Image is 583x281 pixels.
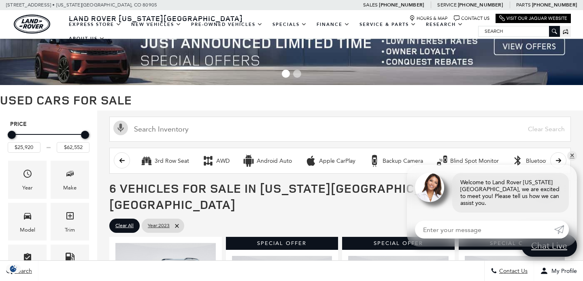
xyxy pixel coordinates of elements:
span: Trim [65,209,75,226]
div: 3rd Row Seat [140,155,153,167]
div: Apple CarPlay [305,155,317,167]
a: Service & Parts [355,17,421,32]
span: Land Rover [US_STATE][GEOGRAPHIC_DATA] [69,13,243,23]
div: Model [20,226,35,234]
img: Land Rover [14,15,50,34]
div: Apple CarPlay [319,158,355,165]
button: Android AutoAndroid Auto [238,152,296,169]
a: Research [421,17,468,32]
div: Year [22,183,33,192]
span: Fueltype [65,251,75,267]
button: AWDAWD [198,152,234,169]
span: 6 Vehicles for Sale in [US_STATE][GEOGRAPHIC_DATA], [GEOGRAPHIC_DATA] [109,180,460,213]
div: Trim [65,226,75,234]
span: Contact Us [497,268,528,275]
input: Search [479,26,560,36]
div: Special Offer [342,237,455,250]
img: Opt-Out Icon [4,264,23,273]
div: YearYear [8,161,47,198]
button: BluetoothBluetooth [507,152,555,169]
span: Year : [148,223,158,228]
div: AWD [202,155,214,167]
span: Parts [516,2,531,8]
a: Land Rover [US_STATE][GEOGRAPHIC_DATA] [64,13,248,23]
a: Hours & Map [409,15,448,21]
div: Blind Spot Monitor [436,155,448,167]
span: 2023 [148,221,170,231]
a: [STREET_ADDRESS] • [US_STATE][GEOGRAPHIC_DATA], CO 80905 [6,2,157,8]
span: My Profile [548,268,577,275]
a: Finance [312,17,355,32]
span: Sales [363,2,378,8]
div: Welcome to Land Rover [US_STATE][GEOGRAPHIC_DATA], we are excited to meet you! Please tell us how... [452,173,569,213]
a: About Us [64,32,110,46]
div: TrimTrim [51,203,89,241]
span: Features [23,251,32,267]
span: Model [23,209,32,226]
input: Enter your message [415,221,554,238]
a: Submit [554,221,569,238]
button: Apple CarPlayApple CarPlay [300,152,360,169]
div: AWD [216,158,230,165]
a: Visit Our Jaguar Website [499,15,567,21]
a: EXPRESS STORE [64,17,126,32]
span: Year [23,167,32,183]
div: Blind Spot Monitor [450,158,499,165]
a: [PHONE_NUMBER] [532,2,577,8]
button: Open user profile menu [534,261,583,281]
input: Search Inventory [109,117,571,142]
a: Pre-Owned Vehicles [186,17,268,32]
button: scroll left [114,152,130,168]
div: Backup Camera [368,155,381,167]
a: [PHONE_NUMBER] [379,2,424,8]
button: Backup CameraBackup Camera [364,152,428,169]
span: Go to slide 1 [282,70,290,78]
span: Clear All [115,221,134,231]
div: 3rd Row Seat [155,158,189,165]
div: Special Offer [226,237,338,250]
img: Agent profile photo [415,173,444,202]
span: Service [437,2,456,8]
svg: Click to toggle on voice search [113,121,128,135]
nav: Main Navigation [64,17,478,46]
input: Maximum [57,142,89,153]
span: Go to slide 2 [293,70,301,78]
div: Android Auto [257,158,292,165]
a: Specials [268,17,312,32]
div: MakeMake [51,161,89,198]
div: ModelModel [8,203,47,241]
div: Maximum Price [81,131,89,139]
button: Blind Spot MonitorBlind Spot Monitor [432,152,503,169]
button: scroll right [550,152,566,168]
a: land-rover [14,15,50,34]
h5: Price [10,121,87,128]
section: Click to Open Cookie Consent Modal [4,264,23,273]
div: Backup Camera [383,158,423,165]
a: New Vehicles [126,17,186,32]
input: Minimum [8,142,40,153]
div: Minimum Price [8,131,16,139]
div: Android Auto [243,155,255,167]
div: Price [8,128,89,153]
button: 3rd Row Seat3rd Row Seat [136,152,194,169]
a: Contact Us [454,15,489,21]
div: Bluetooth [512,155,524,167]
span: Make [65,167,75,183]
div: Bluetooth [526,158,551,165]
a: [PHONE_NUMBER] [458,2,503,8]
div: Make [63,183,77,192]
